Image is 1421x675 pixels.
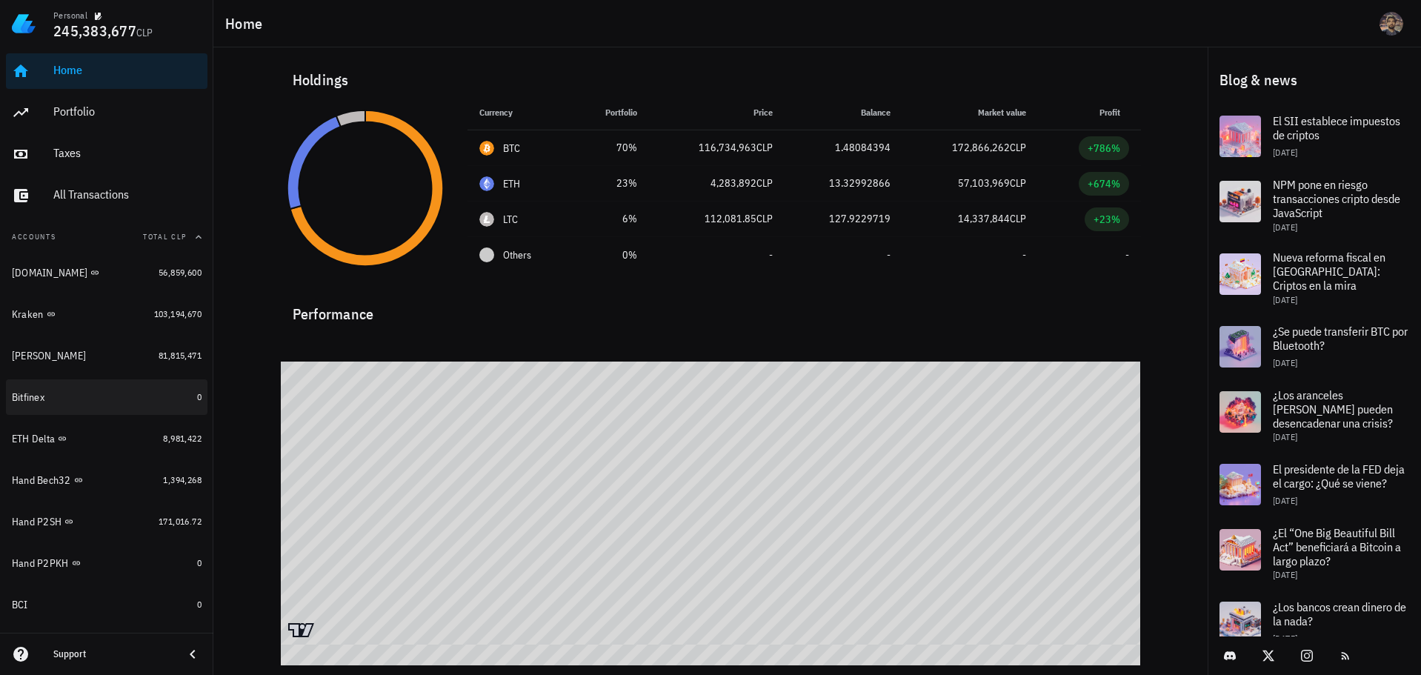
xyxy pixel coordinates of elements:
div: Blog & news [1208,56,1421,104]
div: 1.48084394 [796,140,891,156]
div: 23% [584,176,637,191]
span: 171,016.72 [159,516,202,527]
span: El presidente de la FED deja el cargo: ¿Qué se viene? [1273,462,1405,491]
div: 70% [584,140,637,156]
div: Personal [53,10,87,21]
span: El SII establece impuestos de criptos [1273,113,1400,142]
a: Home [6,53,207,89]
span: ¿Los aranceles [PERSON_NAME] pueden desencadenar una crisis? [1273,388,1393,430]
span: - [769,248,773,262]
span: [DATE] [1273,294,1297,305]
div: All Transactions [53,187,202,202]
a: BCI 0 [6,587,207,622]
div: +23% [1094,212,1120,227]
span: 0 [197,391,202,402]
div: LTC-icon [479,212,494,227]
th: Currency [467,95,572,130]
a: [DOMAIN_NAME] 56,859,600 [6,255,207,290]
div: BTC [503,141,521,156]
a: El presidente de la FED deja el cargo: ¿Qué se viene? [DATE] [1208,452,1421,517]
div: 6% [584,211,637,227]
span: - [887,248,891,262]
span: [DATE] [1273,222,1297,233]
div: 13.32992866 [796,176,891,191]
span: CLP [1010,141,1026,154]
div: avatar [1380,12,1403,36]
span: 0 [197,599,202,610]
a: Bitfinex 0 [6,379,207,415]
div: +786% [1088,141,1120,156]
span: ¿Los bancos crean dinero de la nada? [1273,599,1406,628]
div: 0% [584,247,637,263]
a: Taxes [6,136,207,172]
span: 0 [197,557,202,568]
span: - [1125,248,1129,262]
a: NPM pone en riesgo transacciones cripto desde JavaScript [DATE] [1208,169,1421,242]
div: Hand Bech32 [12,474,71,487]
span: Total CLP [143,232,187,242]
div: BCI [12,599,28,611]
span: 8,981,422 [163,433,202,444]
a: ¿El “One Big Beautiful Bill Act” beneficiará a Bitcoin a largo plazo? [DATE] [1208,517,1421,590]
div: Support [53,648,172,660]
a: Nueva reforma fiscal en [GEOGRAPHIC_DATA]: Criptos en la mira [DATE] [1208,242,1421,314]
span: ¿Se puede transferir BTC por Bluetooth? [1273,324,1408,353]
span: Others [503,247,531,263]
span: 1,394,268 [163,474,202,485]
a: Kraken 103,194,670 [6,296,207,332]
div: BTC-icon [479,141,494,156]
div: LTC [503,212,519,227]
th: Price [649,95,785,130]
div: Bitfinex [12,391,44,404]
div: [DOMAIN_NAME] [12,267,87,279]
span: [DATE] [1273,357,1297,368]
div: +674% [1088,176,1120,191]
a: Hand Bech32 1,394,268 [6,462,207,498]
th: Balance [785,95,902,130]
div: ETH-icon [479,176,494,191]
span: 245,383,677 [53,21,136,41]
span: 116,734,963 [699,141,756,154]
span: 56,859,600 [159,267,202,278]
th: Market value [902,95,1038,130]
span: 172,866,262 [952,141,1010,154]
span: CLP [756,176,773,190]
a: El SII establece impuestos de criptos [DATE] [1208,104,1421,169]
span: [DATE] [1273,495,1297,506]
div: Kraken [12,308,44,321]
span: 14,337,844 [958,212,1010,225]
div: ETH [503,176,521,191]
span: [DATE] [1273,147,1297,158]
th: Portfolio [572,95,649,130]
a: Hand P2PKH 0 [6,545,207,581]
div: [PERSON_NAME] [12,350,86,362]
img: LedgiFi [12,12,36,36]
span: 4,283,892 [710,176,756,190]
span: Nueva reforma fiscal en [GEOGRAPHIC_DATA]: Criptos en la mira [1273,250,1385,293]
div: Portfolio [53,104,202,119]
a: Charting by TradingView [288,623,314,637]
a: Hand P2SH 171,016.72 [6,504,207,539]
div: Performance [281,290,1141,326]
span: [DATE] [1273,569,1297,580]
span: 81,815,471 [159,350,202,361]
div: Hand P2PKH [12,557,69,570]
a: ETH Delta 8,981,422 [6,421,207,456]
span: NPM pone en riesgo transacciones cripto desde JavaScript [1273,177,1400,220]
span: - [1022,248,1026,262]
span: [DATE] [1273,431,1297,442]
div: Holdings [281,56,1141,104]
span: ¿El “One Big Beautiful Bill Act” beneficiará a Bitcoin a largo plazo? [1273,525,1401,568]
a: ¿Los bancos crean dinero de la nada? [DATE] [1208,590,1421,655]
span: 103,194,670 [154,308,202,319]
span: CLP [1010,212,1026,225]
div: Hand P2SH [12,516,61,528]
span: Profit [1099,107,1129,118]
button: AccountsTotal CLP [6,219,207,255]
a: ¿Se puede transferir BTC por Bluetooth? [DATE] [1208,314,1421,379]
h1: Home [225,12,268,36]
a: Portfolio [6,95,207,130]
div: ETH Delta [12,433,55,445]
div: Home [53,63,202,77]
span: 112,081.85 [705,212,756,225]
